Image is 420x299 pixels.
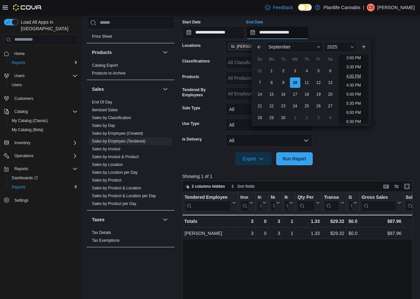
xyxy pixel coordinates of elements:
[87,33,174,43] div: Pricing
[302,113,312,123] div: day-2
[254,42,264,52] button: Previous Month
[92,34,112,39] a: Price Sheet
[185,195,231,201] div: Tendered Employee
[325,113,336,123] div: day-4
[192,184,225,189] span: 2 columns hidden
[348,195,357,211] button: Gift Cards
[92,201,136,206] a: Sales by Product per Day
[92,155,139,159] a: Sales by Invoice & Product
[240,217,253,225] div: 3
[92,139,145,143] a: Sales by Employee (Tendered)
[271,195,275,201] div: Net Sold
[258,229,266,237] div: 0
[12,152,78,160] span: Operations
[255,54,265,64] div: Su
[255,101,265,111] div: day-21
[348,217,357,225] div: $0.00
[1,138,80,147] button: Inventory
[255,66,265,76] div: day-31
[92,100,112,105] span: End Of Day
[325,101,336,111] div: day-27
[361,195,396,201] div: Gross Sales
[9,81,78,89] span: Users
[92,123,115,128] span: Sales by Day
[12,95,36,102] a: Customers
[240,195,248,201] div: Invoices Sold
[9,117,78,125] span: My Catalog (Classic)
[12,127,43,132] span: My Catalog (Beta)
[240,195,248,211] div: Invoices Sold
[290,89,300,100] div: day-17
[92,230,111,235] span: Tax Details
[182,105,200,111] label: Sale Type
[344,72,364,80] li: 4:00 PM
[228,43,290,50] span: St. Albert - Jensen Lakes
[225,103,313,116] button: All
[368,4,374,11] span: CS
[266,42,323,52] div: Button. Open the month selector. September is currently selected.
[182,87,223,98] label: Tendered By Employees
[12,108,78,116] span: Catalog
[297,217,320,225] div: 1.33
[12,165,78,173] span: Reports
[14,153,34,158] span: Operations
[12,50,27,58] a: Home
[14,198,28,203] span: Settings
[12,108,30,116] button: Catalog
[290,54,300,64] div: We
[290,113,300,123] div: day-1
[344,90,364,98] li: 5:00 PM
[92,63,118,68] span: Catalog Export
[18,19,78,32] span: Load All Apps in [GEOGRAPHIC_DATA]
[92,238,120,243] a: Tax Exemptions
[258,217,266,225] div: 0
[313,54,324,64] div: Fr
[266,66,277,76] div: day-1
[12,49,78,58] span: Home
[302,77,312,88] div: day-11
[344,109,364,116] li: 6:00 PM
[12,165,31,173] button: Reports
[382,183,390,190] button: Keyboard shortcuts
[92,116,131,120] a: Sales by Classification
[254,65,336,124] div: September, 2025
[361,217,401,225] div: $87.96
[1,71,80,80] button: Users
[361,195,401,211] button: Gross Sales
[349,229,357,237] div: $0.00
[361,195,396,211] div: Gross Sales
[239,152,268,165] span: Export
[9,183,28,191] a: Reports
[7,183,80,192] button: Reports
[92,131,143,136] span: Sales by Employee (Created)
[278,89,289,100] div: day-16
[92,194,156,198] a: Sales by Product & Location per Day
[358,42,368,52] button: Next month
[182,59,210,64] label: Classifications
[271,229,280,237] div: 3
[363,4,364,11] p: |
[324,217,344,225] div: $29.32
[278,66,289,76] div: day-2
[12,139,78,147] span: Inventory
[12,118,48,123] span: My Catalog (Classic)
[92,71,126,75] a: Products to Archive
[9,174,40,182] a: Dashboards
[13,4,42,11] img: Cova
[182,121,199,126] label: Use Type
[278,113,289,123] div: day-30
[271,195,280,211] button: Net Sold
[92,146,120,152] span: Sales by Invoice
[324,229,344,237] div: $29.32
[92,170,138,175] a: Sales by Location per Day
[92,178,122,183] span: Sales by Product
[344,81,364,89] li: 4:30 PM
[92,147,120,151] a: Sales by Invoice
[1,93,80,103] button: Customers
[12,197,31,204] a: Settings
[283,156,306,162] span: Run Report
[324,195,339,201] div: Transaction Average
